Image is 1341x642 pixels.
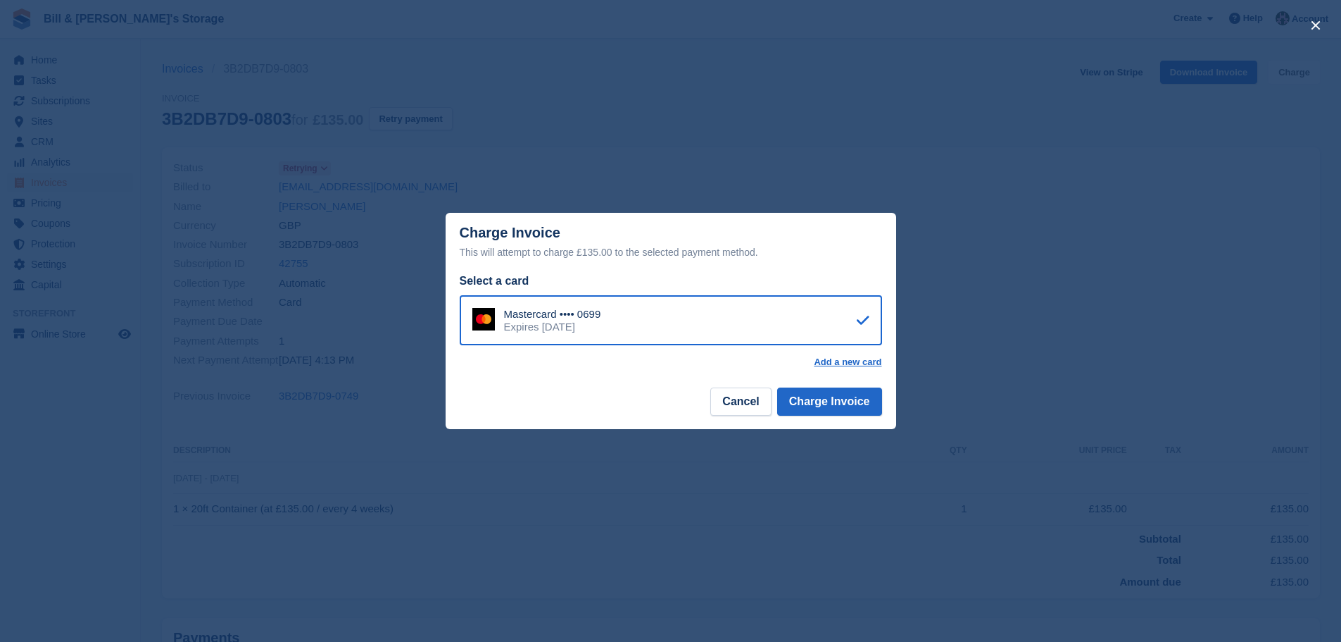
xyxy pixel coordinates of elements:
button: Charge Invoice [777,388,882,416]
div: Expires [DATE] [504,321,601,333]
button: Cancel [710,388,771,416]
div: This will attempt to charge £135.00 to the selected payment method. [460,244,882,261]
div: Charge Invoice [460,225,882,261]
a: Add a new card [814,357,881,368]
div: Select a card [460,273,882,290]
img: Mastercard Logo [472,308,495,331]
button: close [1304,14,1327,37]
div: Mastercard •••• 0699 [504,308,601,321]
